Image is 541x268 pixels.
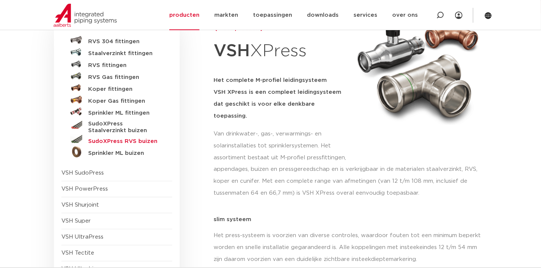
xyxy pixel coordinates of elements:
[88,121,162,134] h5: SudoXPress Staalverzinkt buizen
[61,218,91,224] a: VSH Super
[88,150,162,157] h5: Sprinkler ML buizen
[88,74,162,81] h5: RVS Gas fittingen
[61,234,103,240] a: VSH UltraPress
[88,38,162,45] h5: RVS 304 fittingen
[61,58,172,70] a: RVS fittingen
[61,70,172,82] a: RVS Gas fittingen
[61,170,104,176] a: VSH SudoPress
[61,46,172,58] a: Staalverzinkt fittingen
[61,250,94,256] a: VSH Tectite
[214,74,349,122] h5: Het complete M-profiel leidingsysteem VSH XPress is een compleet leidingsysteem dat geschikt is v...
[214,163,487,199] p: appendages, buizen en pressgereedschap en is verkrijgbaar in de materialen staalverzinkt, RVS, ko...
[61,106,172,118] a: Sprinkler ML fittingen
[88,62,162,69] h5: RVS fittingen
[214,42,250,60] strong: VSH
[214,230,487,265] p: Het press-systeem is voorzien van diverse controles, waardoor fouten tot een minimum beperkt word...
[61,34,172,46] a: RVS 304 fittingen
[88,110,162,117] h5: Sprinkler ML fittingen
[61,82,172,94] a: Koper fittingen
[61,186,108,192] a: VSH PowerPress
[61,202,99,208] a: VSH Shurjoint
[88,86,162,93] h5: Koper fittingen
[88,98,162,105] h5: Koper Gas fittingen
[61,134,172,146] a: SudoXPress RVS buizen
[61,146,172,158] a: Sprinkler ML buizen
[88,50,162,57] h5: Staalverzinkt fittingen
[61,118,172,134] a: SudoXPress Staalverzinkt buizen
[214,128,349,164] p: Van drinkwater-, gas-, verwarmings- en solarinstallaties tot sprinklersystemen. Het assortiment b...
[214,217,487,222] p: slim systeem
[88,138,162,145] h5: SudoXPress RVS buizen
[214,37,349,66] h1: XPress
[61,94,172,106] a: Koper Gas fittingen
[214,26,217,31] img: chevron-right.svg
